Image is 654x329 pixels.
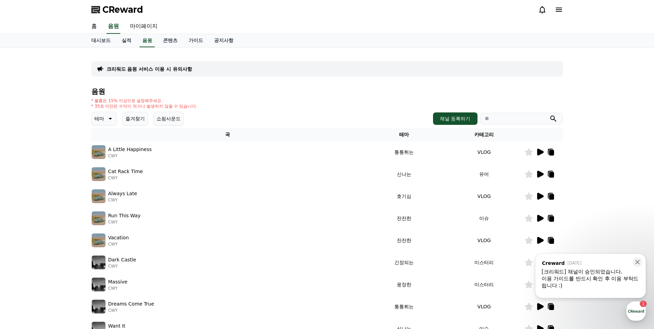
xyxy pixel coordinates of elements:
td: 웅장한 [364,273,444,296]
p: * 볼륨은 15% 이상으로 설정해주세요. [91,98,198,103]
p: Vacation [108,234,129,241]
a: 음원 [140,34,155,47]
span: 설정 [107,229,115,235]
a: 실적 [116,34,137,47]
a: 음원 [107,19,120,34]
p: CWY [108,263,136,269]
td: 미스터리 [444,251,524,273]
p: CWY [108,241,129,247]
td: 긴장되는 [364,251,444,273]
td: 유머 [444,163,524,185]
p: Run This Way [108,212,141,219]
td: VLOG [444,141,524,163]
p: Always Late [108,190,137,197]
span: CReward [102,4,143,15]
td: 잔잔한 [364,207,444,229]
button: 즐겨찾기 [122,112,148,126]
p: A Little Happiness [108,146,152,153]
button: 채널 등록하기 [433,112,477,125]
a: CReward [91,4,143,15]
a: 마이페이지 [124,19,163,34]
a: 콘텐츠 [158,34,183,47]
img: music [92,278,105,291]
span: 홈 [22,229,26,235]
img: music [92,211,105,225]
p: Massive [108,278,128,286]
th: 카테고리 [444,128,524,141]
td: 호기심 [364,185,444,207]
a: 홈 [86,19,102,34]
td: 이슈 [444,207,524,229]
a: 크리워드 음원 서비스 이용 시 유의사항 [107,66,192,72]
a: 1대화 [46,219,89,236]
p: CWY [108,197,137,203]
img: music [92,256,105,269]
p: CWY [108,175,143,181]
td: 미스터리 [444,273,524,296]
img: music [92,300,105,313]
span: 1 [70,218,72,224]
td: 신나는 [364,163,444,185]
p: CWY [108,153,152,159]
td: VLOG [444,229,524,251]
p: CWY [108,308,154,313]
img: music [92,189,105,203]
a: 대시보드 [86,34,116,47]
td: VLOG [444,185,524,207]
p: Dreams Come True [108,300,154,308]
p: * 35초 미만은 수익이 적거나 발생하지 않을 수 있습니다. [91,103,198,109]
img: music [92,233,105,247]
p: CWY [108,219,141,225]
p: CWY [108,286,128,291]
p: Cat Rack Time [108,168,143,175]
p: Dark Castle [108,256,136,263]
a: 공지사항 [209,34,239,47]
span: 대화 [63,229,71,235]
th: 테마 [364,128,444,141]
td: 잔잔한 [364,229,444,251]
td: VLOG [444,296,524,318]
td: 통통튀는 [364,296,444,318]
td: 통통튀는 [364,141,444,163]
p: 테마 [94,114,104,123]
img: music [92,167,105,181]
img: music [92,145,105,159]
button: 테마 [91,112,117,126]
th: 곡 [91,128,364,141]
button: 쇼핑사운드 [153,112,184,126]
a: 홈 [2,219,46,236]
h4: 음원 [91,88,563,95]
a: 설정 [89,219,132,236]
a: 가이드 [183,34,209,47]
